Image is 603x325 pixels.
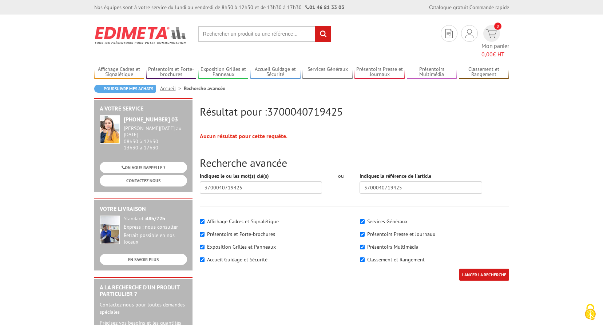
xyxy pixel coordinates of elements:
img: devis rapide [486,29,497,38]
input: Présentoirs et Porte-brochures [200,232,205,237]
img: widget-service.jpg [100,115,120,144]
h2: Recherche avancée [200,157,509,169]
div: Express : nous consulter [124,224,187,230]
input: Rechercher un produit ou une référence... [198,26,331,42]
label: Exposition Grilles et Panneaux [207,244,276,250]
label: Classement et Rangement [367,256,425,263]
input: Présentoirs Multimédia [360,245,365,249]
a: EN SAVOIR PLUS [100,254,187,265]
label: Présentoirs Presse et Journaux [367,231,435,237]
img: devis rapide [465,29,473,38]
input: Affichage Cadres et Signalétique [200,219,205,224]
img: devis rapide [445,29,453,38]
a: Catalogue gratuit [429,4,468,11]
label: Indiquez la référence de l'article [360,172,431,180]
strong: [PHONE_NUMBER] 03 [124,116,178,123]
label: Indiquez le ou les mot(s) clé(s) [200,172,269,180]
a: Services Généraux [302,66,353,78]
div: | [429,4,509,11]
h2: Votre livraison [100,206,187,212]
label: Services Généraux [367,218,408,225]
a: Poursuivre mes achats [94,85,156,93]
label: Accueil Guidage et Sécurité [207,256,267,263]
span: Mon panier [481,42,509,59]
h2: Résultat pour : [200,105,509,117]
div: Nos équipes sont à votre service du lundi au vendredi de 8h30 à 12h30 et de 13h30 à 17h30 [94,4,344,11]
strong: 48h/72h [146,215,165,222]
img: Edimeta [94,22,187,49]
p: Contactez-nous pour toutes demandes spéciales [100,301,187,316]
a: Commande rapide [469,4,509,11]
input: LANCER LA RECHERCHE [459,269,509,281]
span: 0 [494,23,501,30]
a: CONTACTEZ-NOUS [100,175,187,186]
a: Affichage Cadres et Signalétique [94,66,144,78]
h2: A la recherche d'un produit particulier ? [100,284,187,297]
input: Services Généraux [360,219,365,224]
input: rechercher [315,26,331,42]
a: Accueil Guidage et Sécurité [250,66,301,78]
a: Accueil [160,85,184,92]
span: € HT [481,50,509,59]
a: ON VOUS RAPPELLE ? [100,162,187,173]
input: Classement et Rangement [360,257,365,262]
span: 3700040719425 [267,104,343,119]
img: Cookies (fenêtre modale) [581,303,599,321]
span: 0,00 [481,51,493,58]
a: Exposition Grilles et Panneaux [198,66,249,78]
div: 08h30 à 12h30 13h30 à 17h30 [124,125,187,151]
a: Présentoirs Multimédia [407,66,457,78]
a: Présentoirs et Porte-brochures [146,66,197,78]
input: Présentoirs Presse et Journaux [360,232,365,237]
a: Classement et Rangement [459,66,509,78]
button: Cookies (fenêtre modale) [578,300,603,325]
h2: A votre service [100,105,187,112]
img: widget-livraison.jpg [100,216,120,244]
input: Accueil Guidage et Sécurité [200,257,205,262]
input: Exposition Grilles et Panneaux [200,245,205,249]
div: Retrait possible en nos locaux [124,232,187,245]
label: Affichage Cadres et Signalétique [207,218,279,225]
a: Présentoirs Presse et Journaux [354,66,405,78]
div: ou [333,172,349,180]
a: devis rapide 0 Mon panier 0,00€ HT [481,25,509,59]
strong: Aucun résultat pour cette requête. [200,132,287,140]
label: Présentoirs et Porte-brochures [207,231,275,237]
div: [PERSON_NAME][DATE] au [DATE] [124,125,187,138]
strong: 01 46 81 33 03 [305,4,344,11]
li: Recherche avancée [184,85,225,92]
div: Standard : [124,216,187,222]
label: Présentoirs Multimédia [367,244,418,250]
